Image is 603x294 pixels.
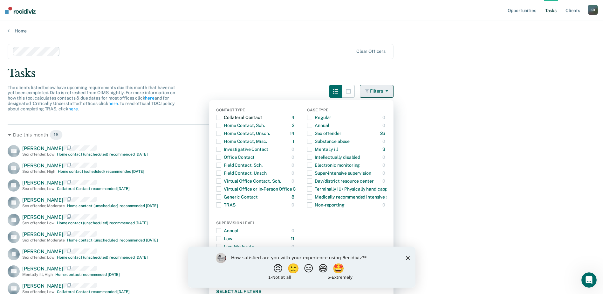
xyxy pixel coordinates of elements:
[291,192,296,202] div: 8
[356,49,386,54] div: Clear officers
[382,152,387,162] div: 0
[22,197,63,203] span: [PERSON_NAME]
[307,108,387,114] div: Case Type
[382,160,387,170] div: 0
[360,85,394,98] button: Filters
[216,192,258,202] div: Generic Contact
[307,128,341,138] div: Sex offender
[382,200,387,210] div: 0
[108,101,118,106] a: here
[216,176,281,186] div: Virtual Office Contact, Sch.
[5,7,36,14] img: Recidiviz
[216,160,262,170] div: Field Contact, Sch.
[57,186,130,191] div: Collateral Contact recommended [DATE]
[291,200,296,210] div: 0
[58,169,144,174] div: Home contact (scheduled) recommended [DATE]
[292,120,296,130] div: 2
[291,226,296,236] div: 0
[382,144,387,154] div: 3
[55,272,120,277] div: Home contact recommended [DATE]
[22,238,65,242] div: Sex offender , Moderate
[8,28,595,34] a: Home
[68,106,78,111] a: here
[188,247,415,288] iframe: Survey by Kim from Recidiviz
[22,290,54,294] div: Sex offender , Low
[57,152,148,157] div: Home contact (unscheduled) recommended [DATE]
[290,128,296,138] div: 14
[22,145,63,151] span: [PERSON_NAME]
[588,5,598,15] button: KB
[382,176,387,186] div: 0
[291,112,296,122] div: 4
[22,204,65,208] div: Sex offender , Moderate
[8,67,595,80] div: Tasks
[67,238,158,242] div: Home contact (unscheduled) recommended [DATE]
[22,214,63,220] span: [PERSON_NAME]
[22,169,55,174] div: Sex offender , High
[291,176,296,186] div: 0
[382,136,387,146] div: 0
[50,130,63,140] span: 16
[291,152,296,162] div: 0
[22,272,53,277] div: Mentally ill , High
[307,168,371,178] div: Super-intensive supervision
[382,112,387,122] div: 0
[291,160,296,170] div: 0
[57,290,130,294] div: Collateral Contact recommended [DATE]
[307,136,350,146] div: Substance abuse
[216,168,267,178] div: Field Contact, Unsch.
[307,160,360,170] div: Electronic monitoring
[307,120,329,130] div: Annual
[22,180,63,186] span: [PERSON_NAME]
[581,272,597,288] iframe: Intercom live chat
[22,221,54,225] div: Sex offender , Low
[216,128,270,138] div: Home Contact, Unsch.
[216,120,264,130] div: Home Contact, Sch.
[145,95,154,101] a: here
[307,192,409,202] div: Medically recommended intensive supervision
[67,204,158,208] div: Home contact (unscheduled) recommended [DATE]
[588,5,598,15] div: K B
[307,176,373,186] div: Day/district resource center
[22,231,63,237] span: [PERSON_NAME]
[216,136,267,146] div: Home Contact, Misc.
[8,130,394,140] div: Due this month 16
[382,120,387,130] div: 0
[307,152,360,162] div: Intellectually disabled
[291,144,296,154] div: 0
[292,136,296,146] div: 1
[307,200,344,210] div: Non-reporting
[216,112,262,122] div: Collateral Contact
[22,248,63,255] span: [PERSON_NAME]
[291,234,296,244] div: 11
[307,112,331,122] div: Regular
[216,221,296,227] div: Supervision Level
[216,226,238,236] div: Annual
[216,234,232,244] div: Low
[216,184,310,194] div: Virtual Office or In-Person Office Contact
[216,200,235,210] div: TRAS
[382,168,387,178] div: 0
[22,266,63,272] span: [PERSON_NAME]
[291,168,296,178] div: 0
[22,255,54,260] div: Sex offender , Low
[8,85,175,111] span: The clients listed below have upcoming requirements due this month that have not yet been complet...
[307,144,338,154] div: Mentally ill
[22,186,54,191] div: Sex offender , Low
[22,163,63,169] span: [PERSON_NAME]
[307,184,393,194] div: Terminally ill / Physically handicapped
[22,152,54,157] div: Sex offender , Low
[57,255,148,260] div: Home contact (unscheduled) recommended [DATE]
[380,128,387,138] div: 26
[216,144,268,154] div: Investigative Contact
[22,283,63,289] span: [PERSON_NAME]
[216,152,255,162] div: Office Contact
